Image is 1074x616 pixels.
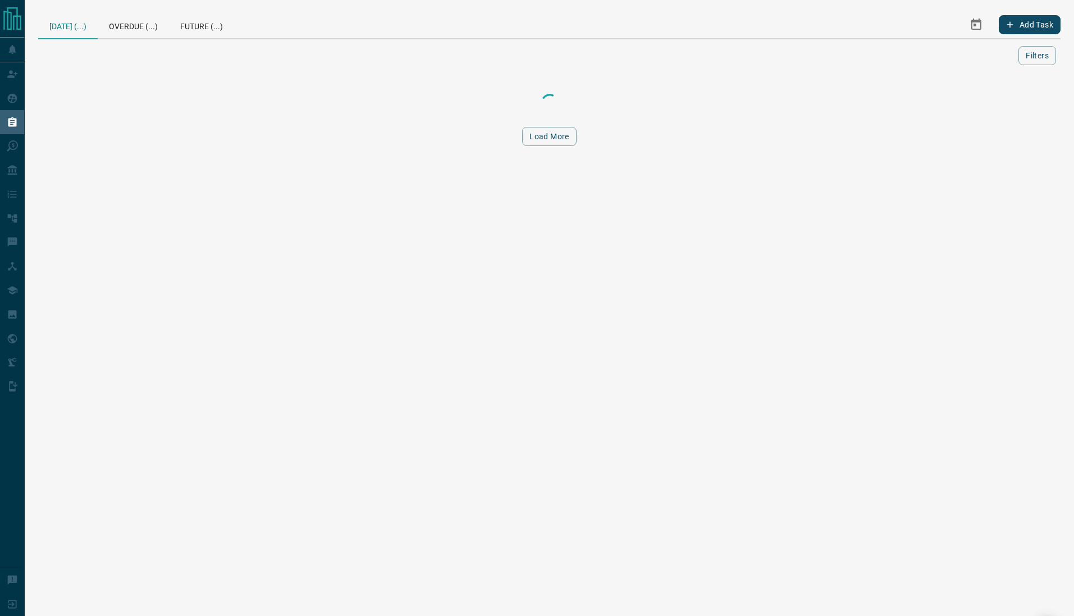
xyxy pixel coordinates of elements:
[1018,46,1056,65] button: Filters
[169,11,234,38] div: Future (...)
[38,11,98,39] div: [DATE] (...)
[999,15,1061,34] button: Add Task
[963,11,990,38] button: Select Date Range
[522,127,577,146] button: Load More
[493,91,606,113] div: Loading
[98,11,169,38] div: Overdue (...)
